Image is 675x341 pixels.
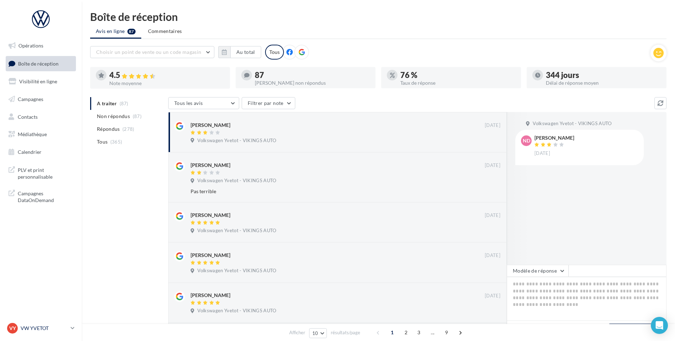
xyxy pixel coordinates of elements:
[4,38,77,53] a: Opérations
[4,110,77,124] a: Contacts
[546,80,661,85] div: Délai de réponse moyen
[197,138,276,144] span: Volkswagen Yvetot - VIKINGS AUTO
[18,189,73,204] span: Campagnes DataOnDemand
[191,162,230,169] div: [PERSON_NAME]
[485,162,500,169] span: [DATE]
[4,92,77,107] a: Campagnes
[191,212,230,219] div: [PERSON_NAME]
[218,46,261,58] button: Au total
[523,137,530,144] span: ND
[4,56,77,71] a: Boîte de réception
[109,81,224,86] div: Note moyenne
[289,329,305,336] span: Afficher
[485,252,500,259] span: [DATE]
[4,145,77,160] a: Calendrier
[122,126,135,132] span: (278)
[21,325,68,332] p: VW YVETOT
[400,80,515,85] div: Taux de réponse
[197,308,276,314] span: Volkswagen Yvetot - VIKINGS AUTO
[9,325,16,332] span: VY
[18,60,59,66] span: Boîte de réception
[19,78,57,84] span: Visibilité en ligne
[18,165,73,180] span: PLV et print personnalisable
[533,121,611,127] span: Volkswagen Yvetot - VIKINGS AUTO
[191,252,230,259] div: [PERSON_NAME]
[4,162,77,183] a: PLV et print personnalisable
[133,113,142,119] span: (87)
[485,122,500,129] span: [DATE]
[255,71,370,79] div: 87
[386,327,398,338] span: 1
[651,317,668,334] div: Open Intercom Messenger
[110,139,122,145] span: (365)
[242,97,295,109] button: Filtrer par note
[18,113,38,119] span: Contacts
[485,293,500,299] span: [DATE]
[534,135,574,140] div: [PERSON_NAME]
[90,11,666,22] div: Boîte de réception
[174,100,203,106] span: Tous les avis
[485,212,500,219] span: [DATE]
[197,268,276,274] span: Volkswagen Yvetot - VIKINGS AUTO
[96,49,201,55] span: Choisir un point de vente ou un code magasin
[148,28,182,34] span: Commentaires
[191,292,230,299] div: [PERSON_NAME]
[18,149,42,155] span: Calendrier
[331,329,360,336] span: résultats/page
[4,186,77,207] a: Campagnes DataOnDemand
[97,138,108,145] span: Tous
[97,113,130,120] span: Non répondus
[427,327,438,338] span: ...
[109,71,224,79] div: 4.5
[413,327,424,338] span: 3
[546,71,661,79] div: 344 jours
[312,330,318,336] span: 10
[18,131,47,137] span: Médiathèque
[507,265,569,277] button: Modèle de réponse
[97,125,120,133] span: Répondus
[191,188,454,195] div: Pas terrible
[168,97,239,109] button: Tous les avis
[4,74,77,89] a: Visibilité en ligne
[197,178,276,184] span: Volkswagen Yvetot - VIKINGS AUTO
[6,322,76,335] a: VY VW YVETOT
[534,150,550,157] span: [DATE]
[90,46,214,58] button: Choisir un point de vente ou un code magasin
[441,327,452,338] span: 9
[230,46,261,58] button: Au total
[197,228,276,234] span: Volkswagen Yvetot - VIKINGS AUTO
[18,43,43,49] span: Opérations
[18,96,43,102] span: Campagnes
[309,328,327,338] button: 10
[255,80,370,85] div: [PERSON_NAME] non répondus
[191,122,230,129] div: [PERSON_NAME]
[4,127,77,142] a: Médiathèque
[400,71,515,79] div: 76 %
[400,327,412,338] span: 2
[265,45,284,60] div: Tous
